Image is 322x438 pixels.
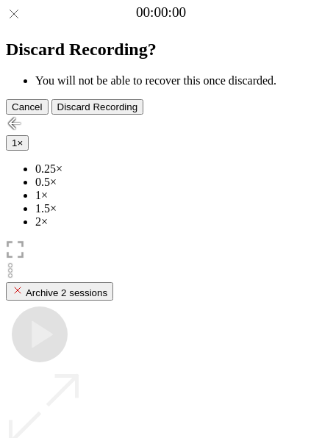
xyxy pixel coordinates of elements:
li: 0.5× [35,176,316,189]
li: 1.5× [35,202,316,215]
li: You will not be able to recover this once discarded. [35,74,316,87]
a: 00:00:00 [136,4,186,21]
button: 1× [6,135,29,151]
span: 1 [12,137,17,148]
li: 2× [35,215,316,229]
li: 0.25× [35,162,316,176]
div: Archive 2 sessions [12,284,107,298]
button: Archive 2 sessions [6,282,113,301]
li: 1× [35,189,316,202]
button: Cancel [6,99,49,115]
button: Discard Recording [51,99,144,115]
h2: Discard Recording? [6,40,316,60]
